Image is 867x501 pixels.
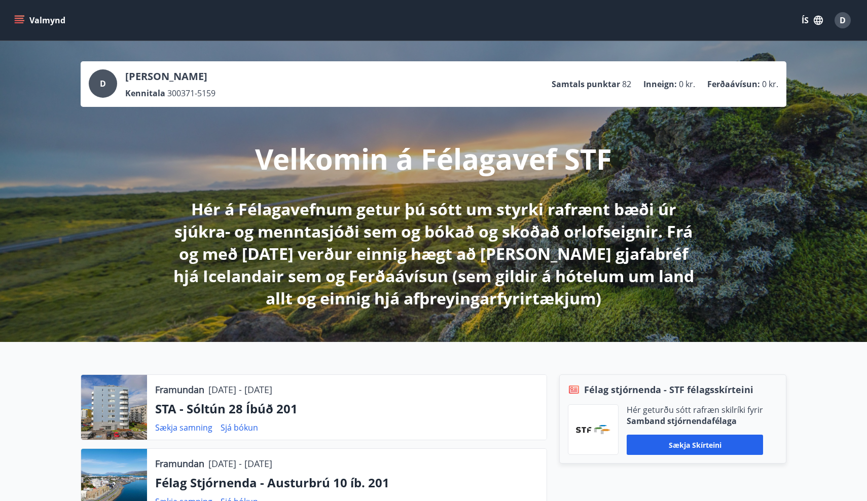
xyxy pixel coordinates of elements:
[840,15,846,26] span: D
[552,79,620,90] p: Samtals punktar
[627,404,763,415] p: Hér geturðu sótt rafræn skilríki fyrir
[221,422,258,433] a: Sjá bókun
[12,11,69,29] button: menu
[584,383,753,396] span: Félag stjórnenda - STF félagsskírteini
[125,88,165,99] p: Kennitala
[155,383,204,396] p: Framundan
[166,198,701,310] p: Hér á Félagavefnum getur þú sótt um styrki rafrænt bæði úr sjúkra- og menntasjóði sem og bókað og...
[796,11,828,29] button: ÍS
[167,88,215,99] span: 300371-5159
[155,422,212,433] a: Sækja samning
[762,79,778,90] span: 0 kr.
[255,139,612,178] p: Velkomin á Félagavef STF
[125,69,215,84] p: [PERSON_NAME]
[155,474,538,491] p: Félag Stjórnenda - Austurbrú 10 íb. 201
[208,457,272,470] p: [DATE] - [DATE]
[100,78,106,89] span: D
[830,8,855,32] button: D
[643,79,677,90] p: Inneign :
[576,425,610,434] img: vjCaq2fThgY3EUYqSgpjEiBg6WP39ov69hlhuPVN.png
[155,400,538,417] p: STA - Sóltún 28 Íbúð 201
[679,79,695,90] span: 0 kr.
[208,383,272,396] p: [DATE] - [DATE]
[155,457,204,470] p: Framundan
[707,79,760,90] p: Ferðaávísun :
[622,79,631,90] span: 82
[627,415,763,427] p: Samband stjórnendafélaga
[627,435,763,455] button: Sækja skírteini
